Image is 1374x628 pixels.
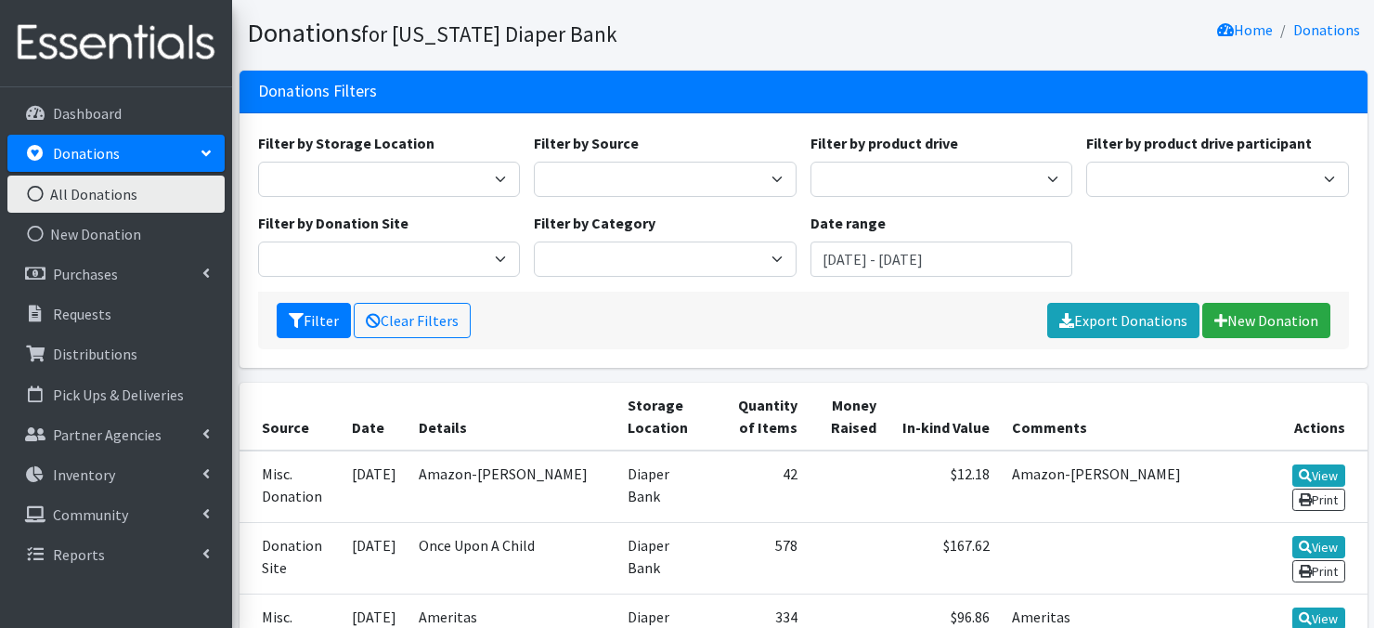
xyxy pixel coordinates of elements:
[341,383,408,451] th: Date
[1293,20,1360,39] a: Donations
[53,505,128,524] p: Community
[713,451,810,523] td: 42
[1292,536,1345,558] a: View
[1292,464,1345,487] a: View
[240,451,342,523] td: Misc. Donation
[408,451,616,523] td: Amazon-[PERSON_NAME]
[7,12,225,74] img: HumanEssentials
[7,95,225,132] a: Dashboard
[7,335,225,373] a: Distributions
[7,376,225,413] a: Pick Ups & Deliveries
[1202,303,1330,338] a: New Donation
[7,255,225,293] a: Purchases
[258,212,408,234] label: Filter by Donation Site
[1047,303,1199,338] a: Export Donations
[354,303,471,338] a: Clear Filters
[408,383,616,451] th: Details
[1001,451,1269,523] td: Amazon-[PERSON_NAME]
[53,305,111,323] p: Requests
[240,383,342,451] th: Source
[7,176,225,213] a: All Donations
[888,383,1001,451] th: In-kind Value
[810,132,958,154] label: Filter by product drive
[534,132,639,154] label: Filter by Source
[258,132,434,154] label: Filter by Storage Location
[616,522,713,594] td: Diaper Bank
[534,212,655,234] label: Filter by Category
[888,451,1001,523] td: $12.18
[810,242,1073,277] input: January 1, 2011 - December 31, 2011
[1292,560,1345,582] a: Print
[240,522,342,594] td: Donation Site
[1269,383,1368,451] th: Actions
[53,425,162,444] p: Partner Agencies
[713,522,810,594] td: 578
[277,303,351,338] button: Filter
[247,17,797,49] h1: Donations
[7,216,225,253] a: New Donation
[810,212,886,234] label: Date range
[341,522,408,594] td: [DATE]
[361,20,617,47] small: for [US_STATE] Diaper Bank
[408,522,616,594] td: Once Upon A Child
[616,451,713,523] td: Diaper Bank
[53,144,120,163] p: Donations
[616,383,713,451] th: Storage Location
[258,82,377,101] h3: Donations Filters
[7,496,225,533] a: Community
[53,386,184,404] p: Pick Ups & Deliveries
[53,465,115,484] p: Inventory
[7,295,225,333] a: Requests
[7,416,225,453] a: Partner Agencies
[53,545,105,564] p: Reports
[7,456,225,493] a: Inventory
[53,345,137,363] p: Distributions
[888,522,1001,594] td: $167.62
[713,383,810,451] th: Quantity of Items
[53,104,122,123] p: Dashboard
[1292,489,1345,511] a: Print
[1001,383,1269,451] th: Comments
[7,135,225,172] a: Donations
[341,451,408,523] td: [DATE]
[809,383,888,451] th: Money Raised
[53,265,118,283] p: Purchases
[7,536,225,573] a: Reports
[1086,132,1312,154] label: Filter by product drive participant
[1217,20,1273,39] a: Home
